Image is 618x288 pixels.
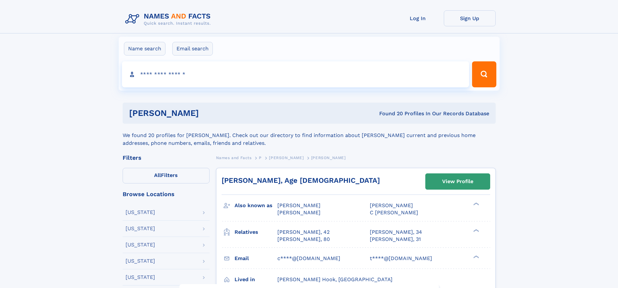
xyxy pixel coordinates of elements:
[129,109,289,117] h1: [PERSON_NAME]
[235,200,277,211] h3: Also known as
[311,156,346,160] span: [PERSON_NAME]
[442,174,473,189] div: View Profile
[123,124,496,147] div: We found 20 profiles for [PERSON_NAME]. Check out our directory to find information about [PERSON...
[269,154,304,162] a: [PERSON_NAME]
[277,202,321,208] span: [PERSON_NAME]
[126,242,155,247] div: [US_STATE]
[172,42,213,56] label: Email search
[370,209,418,216] span: C [PERSON_NAME]
[123,168,210,183] label: Filters
[126,226,155,231] div: [US_STATE]
[277,236,330,243] a: [PERSON_NAME], 80
[277,229,330,236] a: [PERSON_NAME], 42
[123,191,210,197] div: Browse Locations
[123,155,210,161] div: Filters
[472,202,479,206] div: ❯
[126,258,155,264] div: [US_STATE]
[235,274,277,285] h3: Lived in
[154,172,161,178] span: All
[472,255,479,259] div: ❯
[277,276,393,282] span: [PERSON_NAME] Hook, [GEOGRAPHIC_DATA]
[392,10,444,26] a: Log In
[370,236,421,243] a: [PERSON_NAME], 31
[235,253,277,264] h3: Email
[277,209,321,216] span: [PERSON_NAME]
[259,154,262,162] a: P
[222,176,380,184] a: [PERSON_NAME], Age [DEMOGRAPHIC_DATA]
[472,61,496,87] button: Search Button
[122,61,469,87] input: search input
[426,174,490,189] a: View Profile
[472,228,479,232] div: ❯
[269,156,304,160] span: [PERSON_NAME]
[216,154,252,162] a: Names and Facts
[123,10,216,28] img: Logo Names and Facts
[289,110,489,117] div: Found 20 Profiles In Our Records Database
[126,275,155,280] div: [US_STATE]
[235,227,277,238] h3: Relatives
[124,42,165,56] label: Name search
[370,229,422,236] a: [PERSON_NAME], 34
[370,202,413,208] span: [PERSON_NAME]
[126,210,155,215] div: [US_STATE]
[444,10,496,26] a: Sign Up
[259,156,262,160] span: P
